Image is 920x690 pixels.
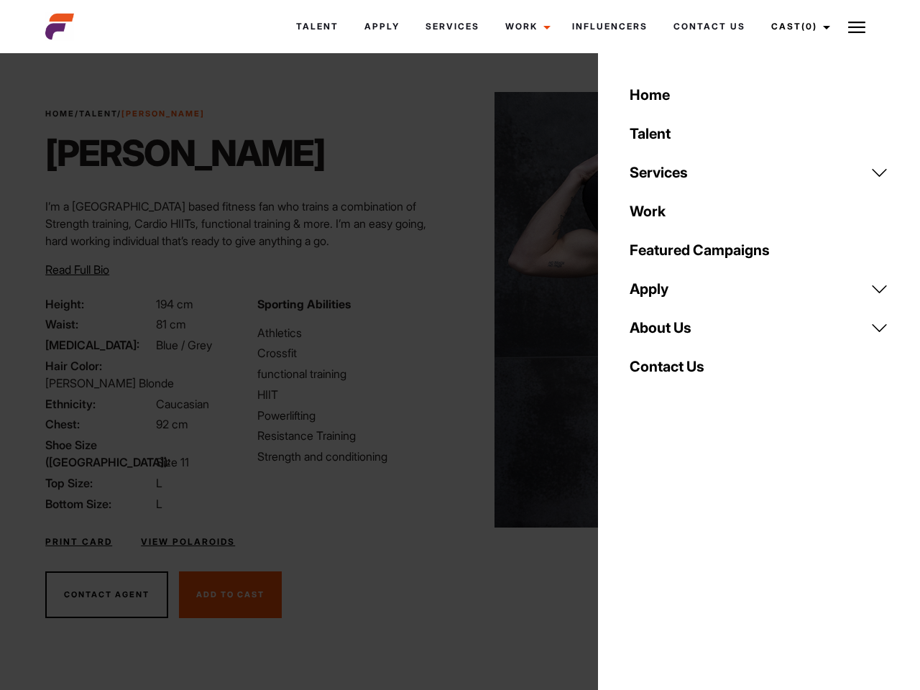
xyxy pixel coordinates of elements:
[45,132,325,175] h1: [PERSON_NAME]
[45,109,75,119] a: Home
[45,357,153,374] span: Hair Color:
[156,417,188,431] span: 92 cm
[45,376,174,390] span: [PERSON_NAME] Blonde
[45,535,112,548] a: Print Card
[45,12,74,41] img: cropped-aefm-brand-fav-22-square.png
[257,448,451,465] li: Strength and conditioning
[45,474,153,492] span: Top Size:
[45,336,153,354] span: [MEDICAL_DATA]:
[848,19,865,36] img: Burger icon
[156,317,186,331] span: 81 cm
[45,108,205,120] span: / /
[156,476,162,490] span: L
[621,270,897,308] a: Apply
[156,497,162,511] span: L
[45,415,153,433] span: Chest:
[758,7,839,46] a: Cast(0)
[801,21,817,32] span: (0)
[559,7,661,46] a: Influencers
[121,109,205,119] strong: [PERSON_NAME]
[45,495,153,512] span: Bottom Size:
[45,295,153,313] span: Height:
[45,198,451,249] p: I’m a [GEOGRAPHIC_DATA] based fitness fan who trains a combination of Strength training, Cardio H...
[621,114,897,153] a: Talent
[45,395,153,413] span: Ethnicity:
[283,7,351,46] a: Talent
[179,571,282,619] button: Add To Cast
[141,535,235,548] a: View Polaroids
[156,297,193,311] span: 194 cm
[257,324,451,341] li: Athletics
[156,455,189,469] span: Size 11
[257,365,451,382] li: functional training
[196,589,264,599] span: Add To Cast
[156,338,212,352] span: Blue / Grey
[45,261,109,278] button: Read Full Bio
[621,231,897,270] a: Featured Campaigns
[257,297,351,311] strong: Sporting Abilities
[45,316,153,333] span: Waist:
[661,7,758,46] a: Contact Us
[79,109,117,119] a: Talent
[413,7,492,46] a: Services
[257,427,451,444] li: Resistance Training
[621,347,897,386] a: Contact Us
[45,571,168,619] button: Contact Agent
[621,308,897,347] a: About Us
[621,75,897,114] a: Home
[621,153,897,192] a: Services
[156,397,209,411] span: Caucasian
[45,262,109,277] span: Read Full Bio
[257,344,451,362] li: Crossfit
[257,407,451,424] li: Powerlifting
[351,7,413,46] a: Apply
[492,7,559,46] a: Work
[257,386,451,403] li: HIIT
[45,436,153,471] span: Shoe Size ([GEOGRAPHIC_DATA]):
[621,192,897,231] a: Work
